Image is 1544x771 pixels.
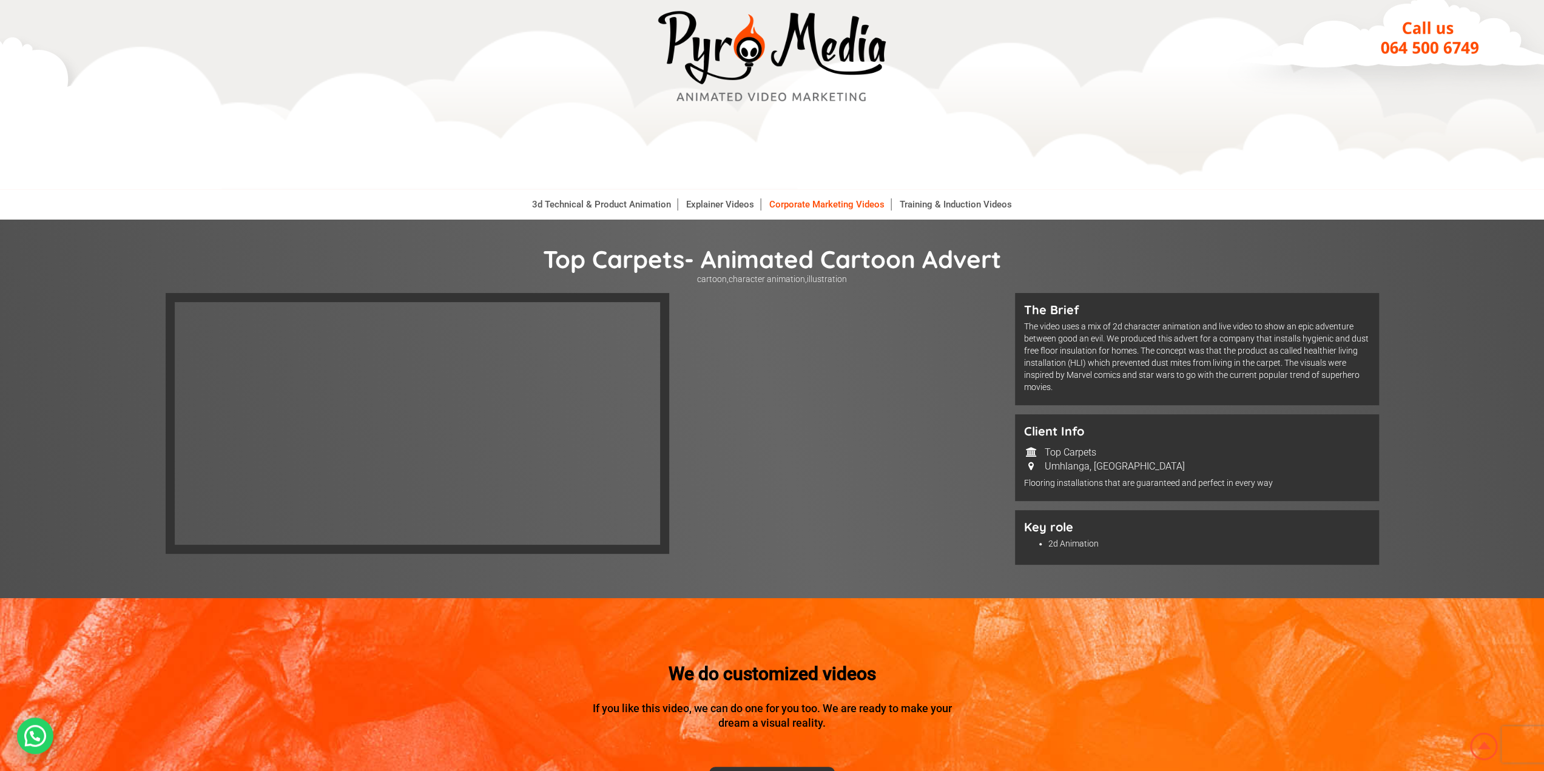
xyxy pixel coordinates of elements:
[1468,730,1500,763] img: Animation Studio South Africa
[1044,460,1185,473] td: Umhlanga, [GEOGRAPHIC_DATA]
[1024,519,1370,534] h5: Key role
[1044,446,1185,459] td: Top Carpets
[651,4,894,112] a: video marketing media company westville durban logo
[651,4,894,109] img: video marketing media company westville durban logo
[1024,320,1370,393] p: The video uses a mix of 2d character animation and live video to show an epic adventure between g...
[894,198,1018,210] a: Training & Induction Videos
[166,274,1379,284] p: , ,
[590,665,954,683] p: We do customized videos
[166,244,1379,274] h1: Top Carpets- Animated Cartoon Advert
[1024,302,1370,317] h5: The Brief
[763,198,891,210] a: Corporate Marketing Videos
[1024,423,1370,439] h5: Client Info
[590,701,954,730] p: If you like this video, we can do one for you too. We are ready to make your dream a visual reality.
[729,274,805,284] a: character animation
[680,198,761,210] a: Explainer Videos
[1048,537,1370,550] li: 2d Animation
[697,274,727,284] a: cartoon
[1024,477,1370,489] p: Flooring installations that are guaranteed and perfect in every way
[807,274,847,284] a: illustration
[526,198,678,210] a: 3d Technical & Product Animation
